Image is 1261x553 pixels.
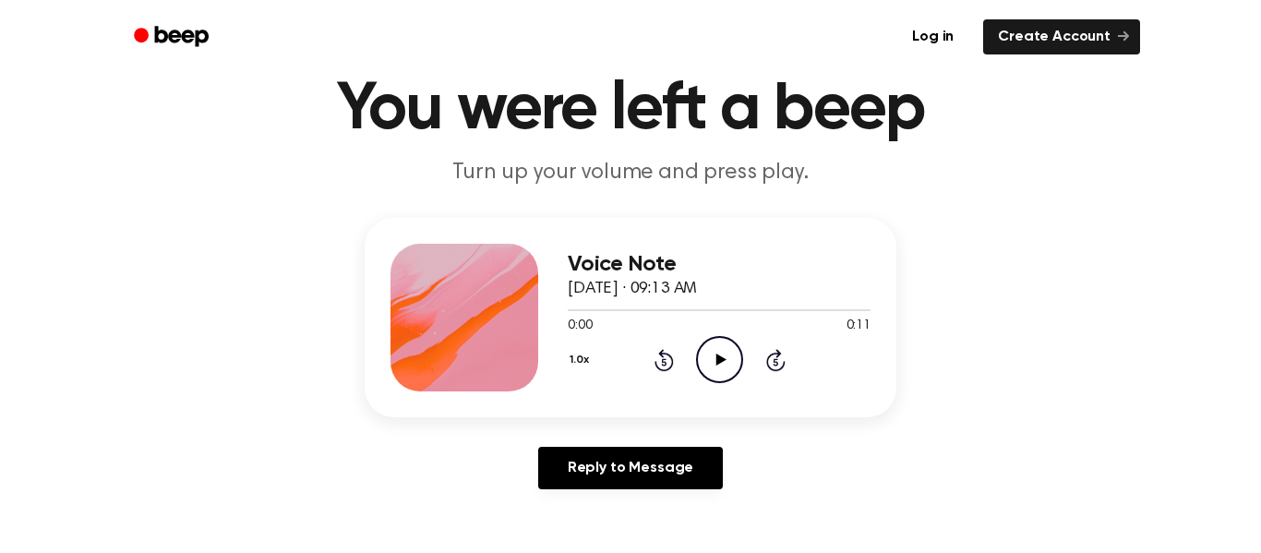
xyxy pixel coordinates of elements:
[276,158,985,188] p: Turn up your volume and press play.
[568,317,592,336] span: 0:00
[568,344,595,376] button: 1.0x
[847,317,871,336] span: 0:11
[568,252,871,277] h3: Voice Note
[158,77,1103,143] h1: You were left a beep
[894,16,972,58] a: Log in
[538,447,723,489] a: Reply to Message
[983,19,1140,54] a: Create Account
[568,281,697,297] span: [DATE] · 09:13 AM
[121,19,225,55] a: Beep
